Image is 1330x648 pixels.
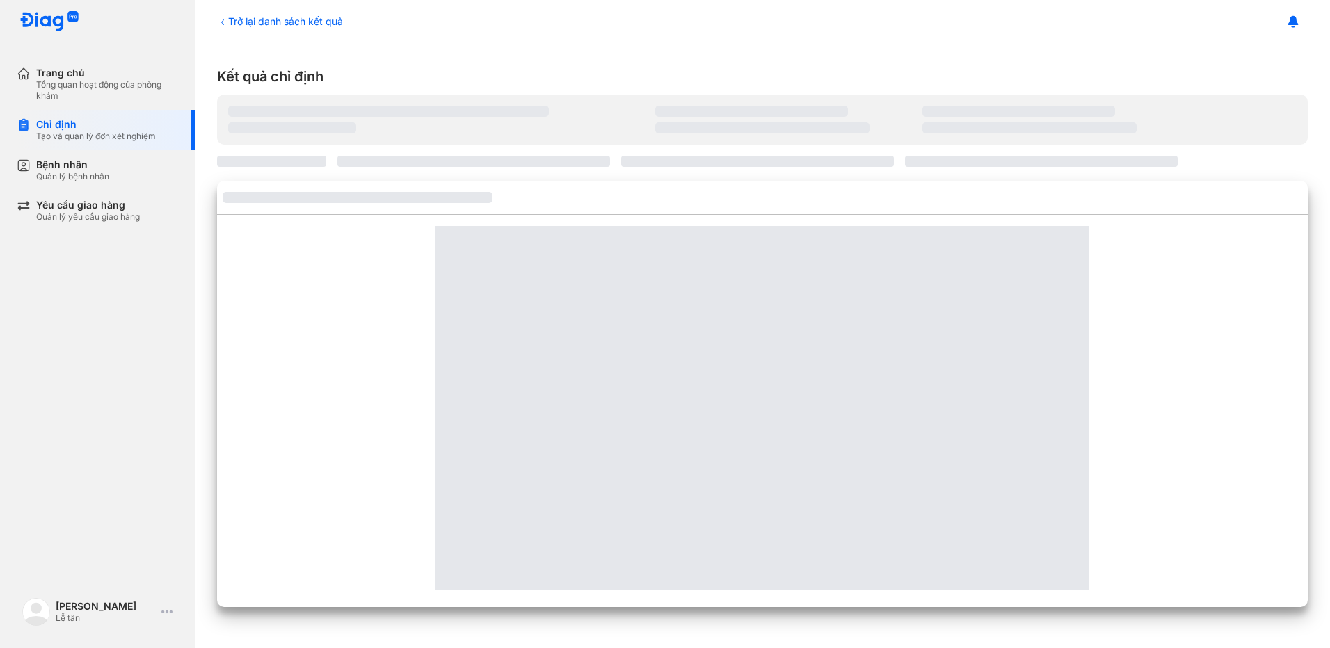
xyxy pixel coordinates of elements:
[36,159,109,171] div: Bệnh nhân
[36,118,156,131] div: Chỉ định
[19,11,79,33] img: logo
[36,131,156,142] div: Tạo và quản lý đơn xét nghiệm
[36,211,140,222] div: Quản lý yêu cầu giao hàng
[36,171,109,182] div: Quản lý bệnh nhân
[56,613,156,624] div: Lễ tân
[36,79,178,102] div: Tổng quan hoạt động của phòng khám
[217,14,343,29] div: Trở lại danh sách kết quả
[56,600,156,613] div: [PERSON_NAME]
[36,67,178,79] div: Trang chủ
[217,67,1308,86] div: Kết quả chỉ định
[36,199,140,211] div: Yêu cầu giao hàng
[22,598,50,626] img: logo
